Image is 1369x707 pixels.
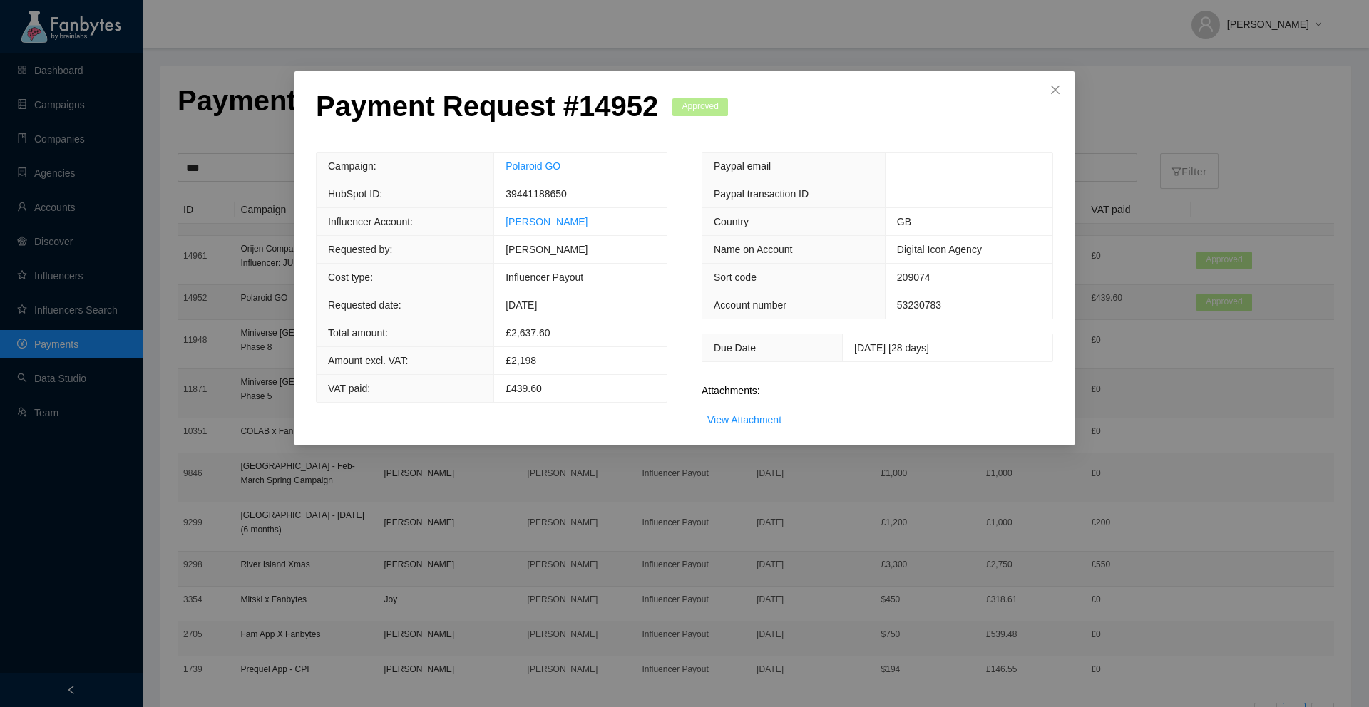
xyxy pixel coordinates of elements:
[506,216,588,227] a: [PERSON_NAME]
[506,188,567,200] span: 39441188650
[506,244,588,255] span: [PERSON_NAME]
[328,355,408,366] span: Amount excl. VAT:
[897,299,941,311] span: 53230783
[714,272,757,283] span: Sort code
[714,188,809,200] span: Paypal transaction ID
[897,216,911,227] span: GB
[506,327,550,339] span: £ 2,637.60
[506,160,560,172] a: Polaroid GO
[328,383,370,394] span: VAT paid:
[897,272,930,283] span: 209074
[672,98,728,116] span: Approved
[506,299,537,311] span: [DATE]
[506,272,583,283] span: Influencer Payout
[714,160,771,172] span: Paypal email
[897,244,982,255] span: Digital Icon Agency
[854,342,929,353] span: [DATE] [28 days]
[328,272,373,283] span: Cost type:
[1036,71,1075,110] button: Close
[506,383,542,394] span: £439.60
[714,299,786,311] span: Account number
[328,216,413,227] span: Influencer Account:
[316,89,658,123] p: Payment Request # 14952
[506,355,536,366] span: £2,198
[328,160,376,172] span: Campaign:
[714,216,749,227] span: Country
[328,327,388,339] span: Total amount:
[328,188,382,200] span: HubSpot ID:
[328,299,401,311] span: Requested date:
[714,244,793,255] span: Name on Account
[328,244,392,255] span: Requested by:
[1050,84,1061,96] span: close
[714,342,756,353] span: Due Date
[707,414,781,425] a: View Attachment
